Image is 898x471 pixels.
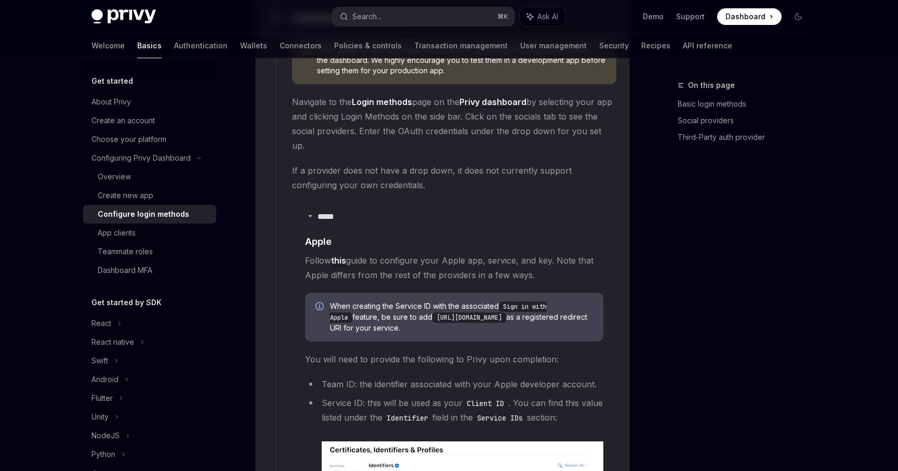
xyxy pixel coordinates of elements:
a: Transaction management [414,33,508,58]
div: Configure login methods [98,208,189,220]
span: Apple [305,234,332,248]
a: API reference [683,33,732,58]
a: Overview [83,167,216,186]
a: Security [599,33,629,58]
a: Connectors [280,33,322,58]
a: this [331,255,346,266]
a: About Privy [83,93,216,111]
a: Demo [643,11,664,22]
a: Welcome [91,33,125,58]
h5: Get started by SDK [91,296,162,309]
div: Choose your platform [91,133,166,146]
span: On this page [688,79,735,91]
div: Android [91,373,118,386]
code: Sign in with Apple [330,302,547,323]
div: Search... [352,10,381,23]
div: Overview [98,171,131,183]
span: ⌘ K [497,12,508,21]
a: Create an account [83,111,216,130]
a: User management [520,33,587,58]
div: About Privy [91,96,131,108]
div: App clients [98,227,136,239]
a: Teammate roles [83,242,216,261]
a: Dashboard MFA [83,261,216,280]
button: Toggle dark mode [790,8,807,25]
a: Basic login methods [678,96,815,112]
div: Flutter [91,392,113,404]
div: Dashboard MFA [98,264,152,277]
a: App clients [83,224,216,242]
span: If a provider does not have a drop down, it does not currently support configuring your own crede... [292,163,616,192]
div: Create an account [91,114,155,127]
div: Create new app [98,189,153,202]
a: Dashboard [717,8,782,25]
div: React [91,317,111,330]
code: Identifier [382,412,432,424]
a: Policies & controls [334,33,402,58]
a: Authentication [174,33,228,58]
a: Wallets [240,33,267,58]
img: dark logo [91,9,156,24]
span: When creating the Service ID with the associated feature, be sure to add as a registered redirect... [330,301,593,333]
div: Swift [91,355,108,367]
div: React native [91,336,134,348]
a: Configure login methods [83,205,216,224]
span: Navigate to the page on the by selecting your app and clicking Login Methods on the side bar. Cli... [292,95,616,153]
div: Configuring Privy Dashboard [91,152,191,164]
a: Create new app [83,186,216,205]
a: Third-Party auth provider [678,129,815,146]
h5: Get started [91,75,133,87]
a: Support [676,11,705,22]
code: Service IDs [473,412,527,424]
div: Python [91,448,115,461]
li: Team ID: the identifier associated with your Apple developer account. [305,377,603,391]
a: Choose your platform [83,130,216,149]
div: NodeJS [91,429,120,442]
button: Ask AI [520,7,565,26]
span: Dashboard [725,11,765,22]
span: Your custom credentials will go live to all your users as soon as you save them in the dashboard.... [317,45,606,76]
span: Ask AI [537,11,558,22]
a: Privy dashboard [459,97,526,108]
span: Follow guide to configure your Apple app, service, and key. Note that Apple differs from the rest... [305,253,603,282]
a: Basics [137,33,162,58]
div: Unity [91,411,109,423]
code: [URL][DOMAIN_NAME] [432,312,506,323]
div: Teammate roles [98,245,153,258]
span: You will need to provide the following to Privy upon completion: [305,352,603,367]
svg: Info [315,302,326,312]
button: Search...⌘K [333,7,514,26]
code: Client ID [463,398,508,409]
a: Social providers [678,112,815,129]
a: Recipes [641,33,670,58]
strong: Login methods [352,97,412,107]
